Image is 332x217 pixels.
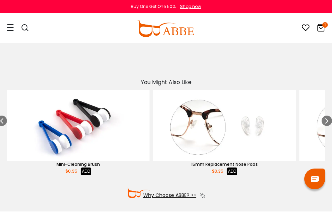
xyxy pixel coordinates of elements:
[143,192,196,199] a: Why Choose ABBE? >>
[153,161,296,168] div: 15mm Replacement Nose Pads
[153,90,296,161] img: 15mm Replacement Nose Pads
[212,168,223,174] span: $0.35
[227,168,237,175] button: ADD
[7,161,150,168] div: Mini-Cleaning Brush
[81,168,91,175] button: ADD
[131,3,176,10] div: Buy One Get One 50%
[322,22,328,28] i: 1
[66,168,77,174] span: $0.95
[177,3,201,9] a: Shop now
[137,20,194,37] img: abbeglasses.com
[7,90,150,161] img: Mini-Cleaning Brush
[7,90,150,175] div: 4 / 52
[317,25,325,33] a: 1
[153,90,296,175] div: 5 / 52
[180,3,201,10] div: Shop now
[311,176,319,182] img: chat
